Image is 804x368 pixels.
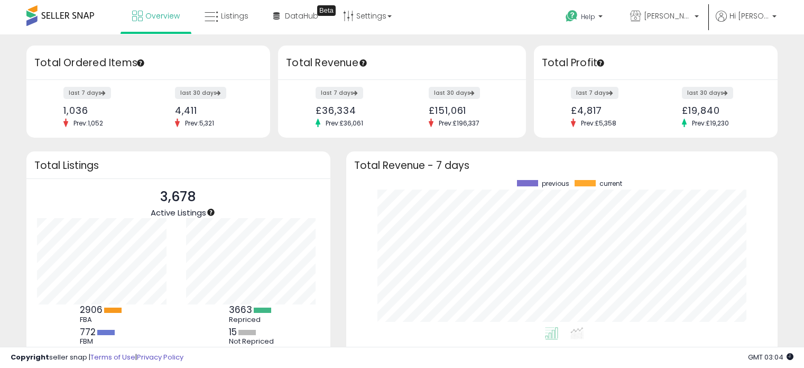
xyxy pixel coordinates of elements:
[429,105,507,116] div: £151,061
[180,119,219,128] span: Prev: 5,321
[229,303,252,316] b: 3663
[571,87,618,99] label: last 7 days
[34,56,262,70] h3: Total Ordered Items
[682,105,759,116] div: £19,840
[137,352,183,362] a: Privacy Policy
[748,352,793,362] span: 2025-09-8 03:04 GMT
[63,105,140,116] div: 1,036
[682,87,733,99] label: last 30 days
[229,337,276,346] div: Not Repriced
[565,10,578,23] i: Get Help
[136,58,145,68] div: Tooltip anchor
[151,207,206,218] span: Active Listings
[80,337,127,346] div: FBM
[80,326,96,338] b: 772
[317,5,336,16] div: Tooltip anchor
[316,87,363,99] label: last 7 days
[63,87,111,99] label: last 7 days
[206,208,216,217] div: Tooltip anchor
[542,180,569,187] span: previous
[576,119,622,128] span: Prev: £5,358
[599,180,622,187] span: current
[687,119,734,128] span: Prev: £19,230
[145,11,180,21] span: Overview
[358,58,368,68] div: Tooltip anchor
[429,87,480,99] label: last 30 days
[596,58,605,68] div: Tooltip anchor
[557,2,613,34] a: Help
[175,105,252,116] div: 4,411
[221,11,248,21] span: Listings
[716,11,777,34] a: Hi [PERSON_NAME]
[542,56,770,70] h3: Total Profit
[11,352,49,362] strong: Copyright
[11,353,183,363] div: seller snap | |
[286,56,518,70] h3: Total Revenue
[80,316,127,324] div: FBA
[354,161,770,169] h3: Total Revenue - 7 days
[229,326,237,338] b: 15
[644,11,691,21] span: [PERSON_NAME]
[34,161,322,169] h3: Total Listings
[175,87,226,99] label: last 30 days
[571,105,648,116] div: £4,817
[285,11,318,21] span: DataHub
[729,11,769,21] span: Hi [PERSON_NAME]
[316,105,394,116] div: £36,334
[80,303,103,316] b: 2906
[320,119,368,128] span: Prev: £36,061
[151,187,206,207] p: 3,678
[433,119,485,128] span: Prev: £196,337
[90,352,135,362] a: Terms of Use
[581,12,595,21] span: Help
[68,119,108,128] span: Prev: 1,052
[229,316,276,324] div: Repriced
